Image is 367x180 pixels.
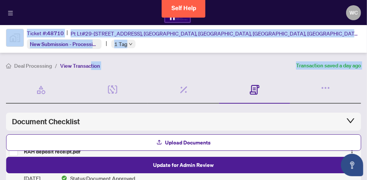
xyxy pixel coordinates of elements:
[6,63,11,68] span: home
[14,62,52,69] span: Deal Processing
[296,61,361,70] article: Transaction saved a day ago
[346,116,355,125] span: collapsed
[47,30,64,37] span: 48710
[6,29,24,46] img: svg%3e
[27,29,64,37] div: Ticket #:
[6,134,361,151] button: Upload Documents
[6,157,361,173] button: Update for Admin Review
[8,10,13,16] span: menu
[12,116,80,127] span: Document Checklist
[341,154,363,176] button: Open asap
[171,4,196,12] span: Self Help
[30,40,119,48] span: New Submission - Processing Pending
[165,137,211,149] span: Upload Documents
[114,40,127,48] span: 1 Tag
[12,116,355,127] div: Document Checklist
[71,29,361,37] span: Pt Lt#29-[STREET_ADDRESS], [GEOGRAPHIC_DATA], [GEOGRAPHIC_DATA], [GEOGRAPHIC_DATA], [GEOGRAPHIC_D...
[55,61,57,70] li: /
[60,62,100,69] span: View Transaction
[349,9,358,17] span: WC
[129,42,133,46] span: down
[153,159,214,171] span: Update for Admin Review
